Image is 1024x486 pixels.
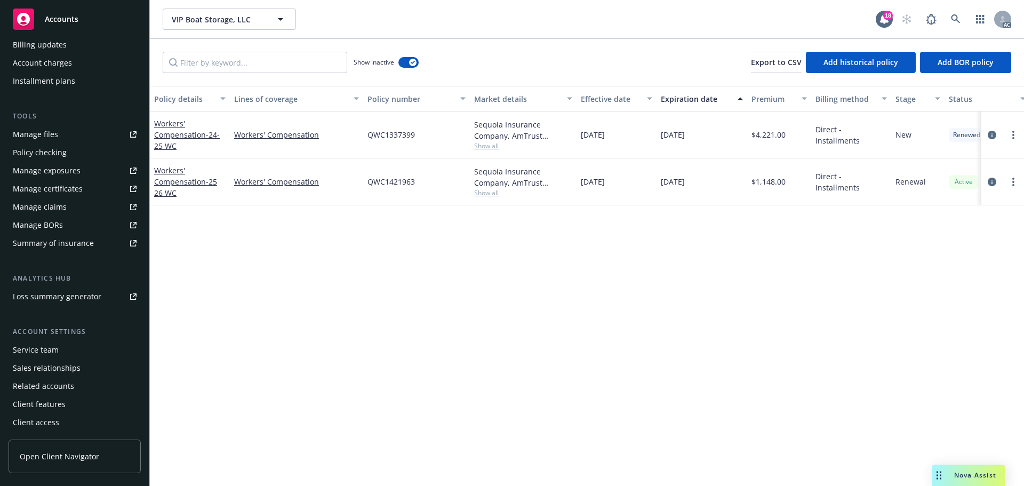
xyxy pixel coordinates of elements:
[9,180,141,197] a: Manage certificates
[163,52,347,73] input: Filter by keyword...
[895,93,929,105] div: Stage
[954,471,996,480] span: Nova Assist
[932,465,946,486] div: Drag to move
[230,86,363,111] button: Lines of coverage
[9,4,141,34] a: Accounts
[9,288,141,305] a: Loss summary generator
[921,9,942,30] a: Report a Bug
[949,93,1014,105] div: Status
[172,14,264,25] span: VIP Boat Storage, LLC
[13,396,66,413] div: Client features
[20,451,99,462] span: Open Client Navigator
[751,52,802,73] button: Export to CSV
[953,177,974,187] span: Active
[9,341,141,358] a: Service team
[154,118,220,151] a: Workers' Compensation
[367,93,454,105] div: Policy number
[581,93,641,105] div: Effective date
[581,129,605,140] span: [DATE]
[883,11,893,20] div: 18
[13,360,81,377] div: Sales relationships
[577,86,657,111] button: Effective date
[9,54,141,71] a: Account charges
[474,93,561,105] div: Market details
[9,73,141,90] a: Installment plans
[470,86,577,111] button: Market details
[13,144,67,161] div: Policy checking
[367,129,415,140] span: QWC1337399
[661,129,685,140] span: [DATE]
[661,93,731,105] div: Expiration date
[150,86,230,111] button: Policy details
[9,217,141,234] a: Manage BORs
[9,111,141,122] div: Tools
[363,86,470,111] button: Policy number
[895,129,911,140] span: New
[815,93,875,105] div: Billing method
[9,396,141,413] a: Client features
[920,52,1011,73] button: Add BOR policy
[9,36,141,53] a: Billing updates
[9,414,141,431] a: Client access
[815,124,887,146] span: Direct - Installments
[45,15,78,23] span: Accounts
[581,176,605,187] span: [DATE]
[474,141,572,150] span: Show all
[9,378,141,395] a: Related accounts
[751,93,795,105] div: Premium
[9,144,141,161] a: Policy checking
[474,166,572,188] div: Sequoia Insurance Company, AmTrust Financial Services
[986,129,998,141] a: circleInformation
[953,130,980,140] span: Renewed
[474,188,572,197] span: Show all
[938,57,994,67] span: Add BOR policy
[234,93,347,105] div: Lines of coverage
[13,162,81,179] div: Manage exposures
[13,126,58,143] div: Manage files
[815,171,887,193] span: Direct - Installments
[896,9,917,30] a: Start snowing
[474,119,572,141] div: Sequoia Insurance Company, AmTrust Financial Services
[154,165,217,198] a: Workers' Compensation
[154,93,214,105] div: Policy details
[1007,129,1020,141] a: more
[970,9,991,30] a: Switch app
[13,54,72,71] div: Account charges
[986,176,998,188] a: circleInformation
[806,52,916,73] button: Add historical policy
[13,217,63,234] div: Manage BORs
[234,176,359,187] a: Workers' Compensation
[9,273,141,284] div: Analytics hub
[9,360,141,377] a: Sales relationships
[13,235,94,252] div: Summary of insurance
[9,198,141,216] a: Manage claims
[13,198,67,216] div: Manage claims
[751,176,786,187] span: $1,148.00
[9,162,141,179] a: Manage exposures
[234,129,359,140] a: Workers' Compensation
[823,57,898,67] span: Add historical policy
[661,176,685,187] span: [DATE]
[13,288,101,305] div: Loss summary generator
[751,129,786,140] span: $4,221.00
[1007,176,1020,188] a: more
[9,235,141,252] a: Summary of insurance
[354,58,394,67] span: Show inactive
[657,86,747,111] button: Expiration date
[891,86,945,111] button: Stage
[945,9,966,30] a: Search
[9,126,141,143] a: Manage files
[747,86,811,111] button: Premium
[163,9,296,30] button: VIP Boat Storage, LLC
[13,378,74,395] div: Related accounts
[13,73,75,90] div: Installment plans
[367,176,415,187] span: QWC1421963
[932,465,1005,486] button: Nova Assist
[13,414,59,431] div: Client access
[9,326,141,337] div: Account settings
[811,86,891,111] button: Billing method
[13,341,59,358] div: Service team
[895,176,926,187] span: Renewal
[13,180,83,197] div: Manage certificates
